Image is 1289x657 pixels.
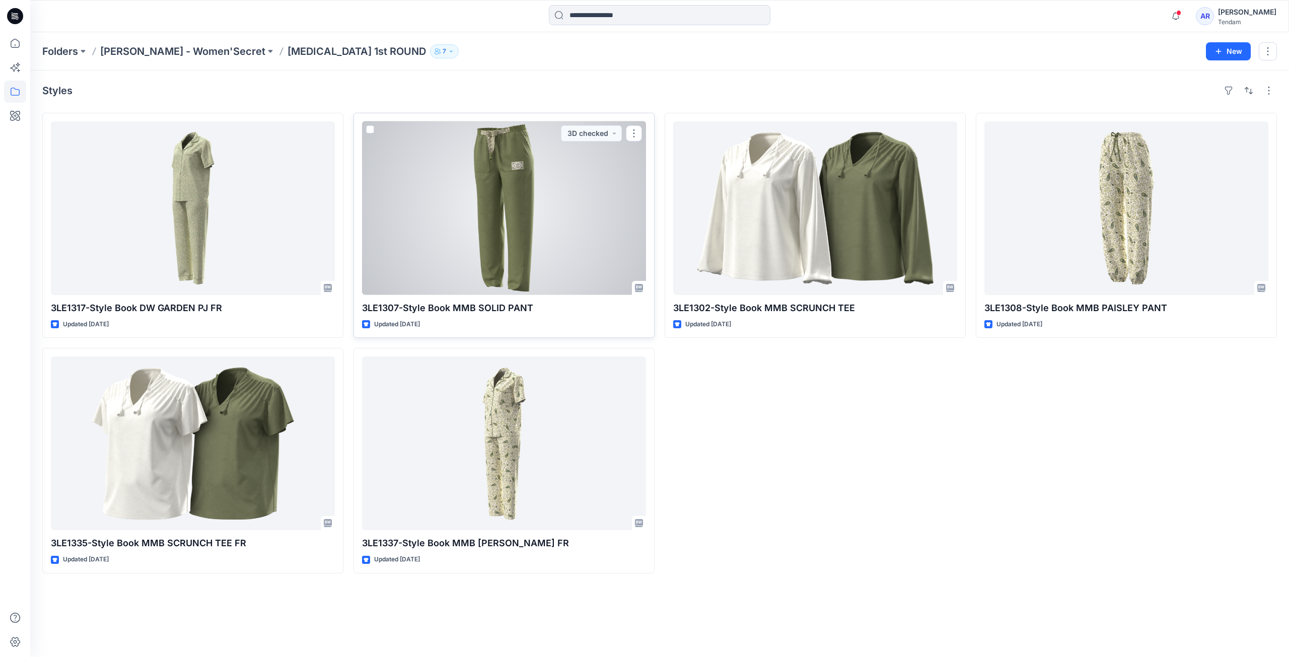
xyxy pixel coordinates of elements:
a: 3LE1302-Style Book MMB SCRUNCH TEE [673,121,957,295]
button: 7 [430,44,459,58]
p: Updated [DATE] [996,319,1042,330]
a: 3LE1317-Style Book DW GARDEN PJ FR [51,121,335,295]
button: New [1206,42,1251,60]
p: Updated [DATE] [374,554,420,565]
p: Updated [DATE] [374,319,420,330]
a: 3LE1308-Style Book MMB PAISLEY PANT [984,121,1268,295]
p: 7 [443,46,446,57]
p: 3LE1302-Style Book MMB SCRUNCH TEE [673,301,957,315]
p: 3LE1337-Style Book MMB [PERSON_NAME] FR [362,536,646,550]
div: AR [1196,7,1214,25]
p: 3LE1307-Style Book MMB SOLID PANT [362,301,646,315]
div: [PERSON_NAME] [1218,6,1276,18]
p: 3LE1317-Style Book DW GARDEN PJ FR [51,301,335,315]
a: 3LE1335-Style Book MMB SCRUNCH TEE FR [51,356,335,530]
p: Updated [DATE] [685,319,731,330]
p: 3LE1335-Style Book MMB SCRUNCH TEE FR [51,536,335,550]
div: Tendam [1218,18,1276,26]
a: [PERSON_NAME] - Women'Secret [100,44,265,58]
p: Updated [DATE] [63,319,109,330]
h4: Styles [42,85,73,97]
a: 3LE1337-Style Book MMB PAISLEY PJ FR [362,356,646,530]
p: [MEDICAL_DATA] 1st ROUND [288,44,426,58]
a: Folders [42,44,78,58]
p: 3LE1308-Style Book MMB PAISLEY PANT [984,301,1268,315]
p: Updated [DATE] [63,554,109,565]
a: 3LE1307-Style Book MMB SOLID PANT [362,121,646,295]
